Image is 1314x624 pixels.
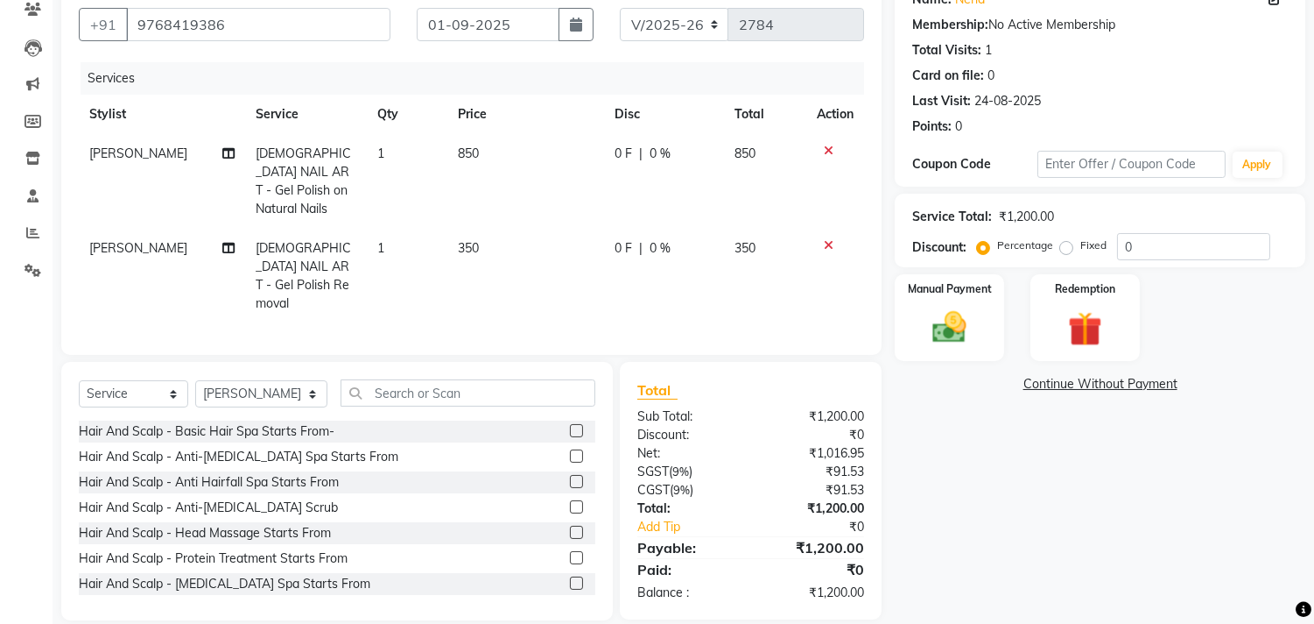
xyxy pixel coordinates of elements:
[89,240,187,256] span: [PERSON_NAME]
[1037,151,1225,178] input: Enter Offer / Coupon Code
[624,444,751,463] div: Net:
[898,375,1302,394] a: Continue Without Payment
[751,584,878,602] div: ₹1,200.00
[912,117,952,136] div: Points:
[637,482,670,498] span: CGST
[89,145,187,161] span: [PERSON_NAME]
[604,95,724,134] th: Disc
[997,238,1053,253] label: Percentage
[624,463,751,481] div: ( )
[751,463,878,481] div: ₹91.53
[624,559,751,580] div: Paid:
[79,499,338,517] div: Hair And Scalp - Anti-[MEDICAL_DATA] Scrub
[987,67,994,85] div: 0
[639,145,643,163] span: |
[367,95,447,134] th: Qty
[79,448,398,466] div: Hair And Scalp - Anti-[MEDICAL_DATA] Spa Starts From
[908,281,992,297] label: Manual Payment
[624,584,751,602] div: Balance :
[912,92,971,110] div: Last Visit:
[673,483,690,497] span: 9%
[615,239,632,258] span: 0 F
[985,41,992,60] div: 1
[751,408,878,426] div: ₹1,200.00
[735,240,756,256] span: 350
[79,422,334,441] div: Hair And Scalp - Basic Hair Spa Starts From-
[751,559,878,580] div: ₹0
[256,240,352,311] span: [DEMOGRAPHIC_DATA] NAIL ART - Gel Polish Removal
[1233,152,1282,178] button: Apply
[637,464,669,479] span: SGST
[650,145,671,163] span: 0 %
[912,67,984,85] div: Card on file:
[806,95,864,134] th: Action
[912,41,981,60] div: Total Visits:
[458,145,479,161] span: 850
[735,145,756,161] span: 850
[751,444,878,463] div: ₹1,016.95
[81,62,877,95] div: Services
[126,8,390,41] input: Search by Name/Mobile/Email/Code
[772,518,878,536] div: ₹0
[615,145,632,163] span: 0 F
[79,575,370,593] div: Hair And Scalp - [MEDICAL_DATA] Spa Starts From
[650,239,671,258] span: 0 %
[624,481,751,500] div: ( )
[458,240,479,256] span: 350
[624,408,751,426] div: Sub Total:
[974,92,1041,110] div: 24-08-2025
[447,95,604,134] th: Price
[377,145,384,161] span: 1
[922,308,977,347] img: _cash.svg
[246,95,368,134] th: Service
[912,155,1037,174] div: Coupon Code
[999,208,1054,226] div: ₹1,200.00
[1055,281,1115,297] label: Redemption
[751,426,878,444] div: ₹0
[955,117,962,136] div: 0
[751,537,878,558] div: ₹1,200.00
[639,239,643,258] span: |
[341,379,595,407] input: Search or Scan
[912,238,966,257] div: Discount:
[912,16,1288,34] div: No Active Membership
[377,240,384,256] span: 1
[624,537,751,558] div: Payable:
[1058,308,1113,351] img: _gift.svg
[751,481,878,500] div: ₹91.53
[637,381,678,400] span: Total
[79,8,128,41] button: +91
[1080,238,1107,253] label: Fixed
[624,500,751,518] div: Total:
[672,464,689,479] span: 9%
[79,550,348,568] div: Hair And Scalp - Protein Treatment Starts From
[912,208,992,226] div: Service Total:
[751,500,878,518] div: ₹1,200.00
[725,95,807,134] th: Total
[624,426,751,444] div: Discount:
[256,145,352,216] span: [DEMOGRAPHIC_DATA] NAIL ART - Gel Polish on Natural Nails
[79,524,331,542] div: Hair And Scalp - Head Massage Starts From
[79,473,339,492] div: Hair And Scalp - Anti Hairfall Spa Starts From
[624,518,772,536] a: Add Tip
[912,16,988,34] div: Membership:
[79,95,246,134] th: Stylist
